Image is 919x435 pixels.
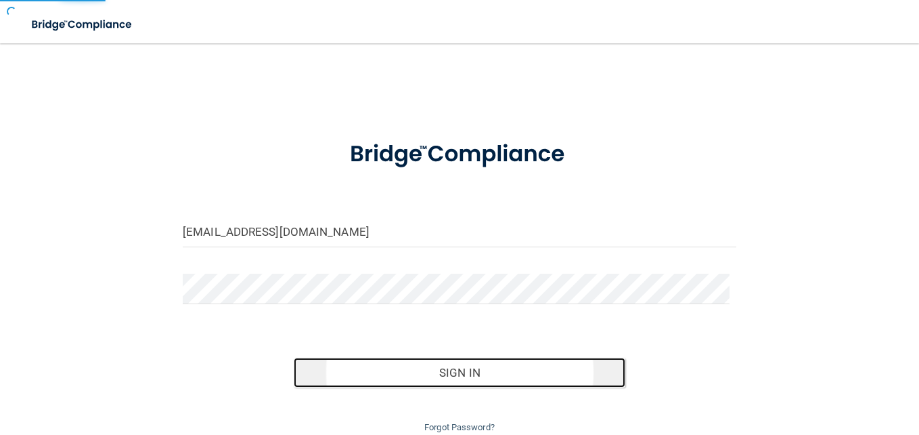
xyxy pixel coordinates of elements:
button: Sign In [294,358,626,388]
a: Forgot Password? [424,422,495,432]
img: bridge_compliance_login_screen.278c3ca4.svg [326,125,593,184]
input: Email [183,217,736,247]
img: bridge_compliance_login_screen.278c3ca4.svg [20,11,145,39]
iframe: Drift Widget Chat Controller [685,339,903,393]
